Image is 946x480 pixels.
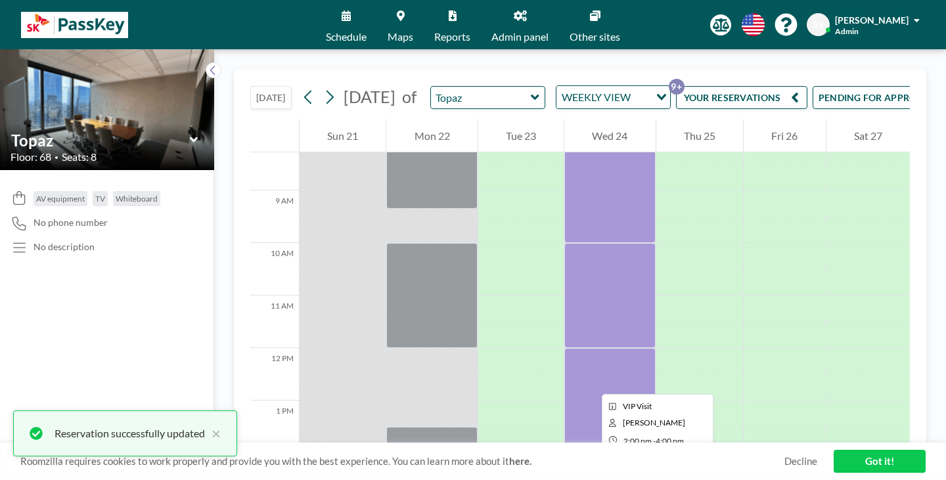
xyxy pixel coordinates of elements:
[835,14,909,26] span: [PERSON_NAME]
[116,194,158,204] span: Whiteboard
[95,194,105,204] span: TV
[434,32,470,42] span: Reports
[326,32,367,42] span: Schedule
[491,32,549,42] span: Admin panel
[509,455,531,467] a: here.
[11,131,190,150] input: Topaz
[623,436,652,446] span: 2:00 PM
[653,436,656,446] span: -
[34,241,95,253] div: No description
[834,450,926,473] a: Got it!
[388,32,413,42] span: Maps
[623,418,685,427] span: Seulkee Yun
[826,120,910,152] div: Sat 27
[250,295,299,348] div: 11 AM
[250,243,299,295] div: 10 AM
[250,348,299,401] div: 12 PM
[250,86,292,109] button: [DATE]
[55,153,58,162] span: •
[402,87,417,107] span: of
[55,425,205,441] div: Reservation successfully updated
[669,79,685,95] p: 9+
[813,19,824,31] span: SY
[676,86,807,109] button: YOUR RESERVATIONS9+
[386,120,477,152] div: Mon 22
[623,401,652,411] span: VIP Visit
[656,120,743,152] div: Thu 25
[205,425,221,441] button: close
[344,87,395,106] span: [DATE]
[250,190,299,243] div: 9 AM
[784,455,817,468] a: Decline
[250,401,299,453] div: 1 PM
[570,32,620,42] span: Other sites
[744,120,825,152] div: Fri 26
[656,436,684,446] span: 4:00 PM
[34,217,108,229] span: No phone number
[21,12,128,38] img: organization-logo
[62,150,97,164] span: Seats: 8
[20,455,784,468] span: Roomzilla requires cookies to work properly and provide you with the best experience. You can lea...
[835,26,859,36] span: Admin
[250,138,299,190] div: 8 AM
[564,120,655,152] div: Wed 24
[11,150,51,164] span: Floor: 68
[559,89,633,106] span: WEEKLY VIEW
[478,120,564,152] div: Tue 23
[431,87,531,108] input: Topaz
[300,120,386,152] div: Sun 21
[635,89,648,106] input: Search for option
[36,194,85,204] span: AV equipment
[556,86,670,108] div: Search for option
